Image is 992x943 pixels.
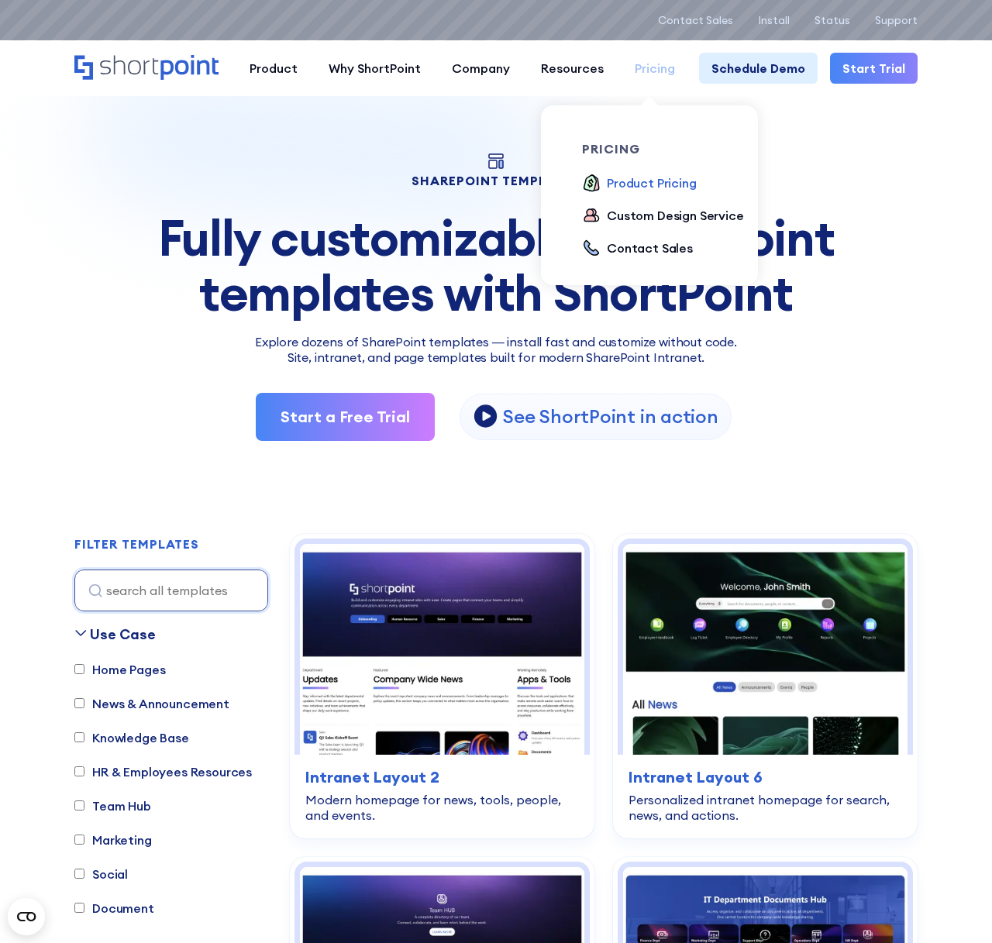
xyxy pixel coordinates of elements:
[74,664,84,674] input: Home Pages
[74,728,189,747] label: Knowledge Base
[74,797,151,815] label: Team Hub
[607,206,744,225] div: Custom Design Service
[74,698,84,708] input: News & Announcement
[74,211,918,320] div: Fully customizable SharePoint templates with ShortPoint
[74,869,84,879] input: Social
[619,53,691,84] a: Pricing
[658,14,733,26] a: Contact Sales
[607,174,697,192] div: Product Pricing
[74,570,268,611] input: search all templates
[582,206,744,226] a: Custom Design Service
[313,53,436,84] a: Why ShortPoint
[74,351,918,365] h2: Site, intranet, and page templates built for modern SharePoint Intranet.
[305,792,579,823] div: Modern homepage for news, tools, people, and events.
[830,53,918,84] a: Start Trial
[623,544,908,755] img: Intranet Layout 6 – SharePoint Homepage Design: Personalized intranet homepage for search, news, ...
[256,393,435,441] a: Start a Free Trial
[74,835,84,845] input: Marketing
[635,59,675,77] div: Pricing
[541,59,604,77] div: Resources
[74,732,84,742] input: Knowledge Base
[875,14,918,26] a: Support
[815,14,850,26] a: Status
[525,53,619,84] a: Resources
[74,903,84,913] input: Document
[290,534,594,838] a: Intranet Layout 2 – SharePoint Homepage Design: Modern homepage for news, tools, people, and even...
[629,766,902,789] h3: Intranet Layout 6
[582,239,693,259] a: Contact Sales
[607,239,693,257] div: Contact Sales
[74,332,918,351] p: Explore dozens of SharePoint templates — install fast and customize without code.
[74,660,165,679] label: Home Pages
[74,175,918,186] h1: SHAREPOINT TEMPLATES
[74,831,152,849] label: Marketing
[452,59,510,77] div: Company
[582,174,697,194] a: Product Pricing
[74,538,199,550] div: FILTER TEMPLATES
[758,14,790,26] a: Install
[300,544,584,755] img: Intranet Layout 2 – SharePoint Homepage Design: Modern homepage for news, tools, people, and events.
[234,53,313,84] a: Product
[305,766,579,789] h3: Intranet Layout 2
[74,694,229,713] label: News & Announcement
[250,59,298,77] div: Product
[74,800,84,810] input: Team Hub
[582,143,756,155] div: pricing
[629,792,902,823] div: Personalized intranet homepage for search, news, and actions.
[90,624,156,645] div: Use Case
[613,534,918,838] a: Intranet Layout 6 – SharePoint Homepage Design: Personalized intranet homepage for search, news, ...
[914,869,992,943] iframe: Chat Widget
[503,404,718,428] p: See ShortPoint in action
[74,55,219,81] a: Home
[74,762,252,781] label: HR & Employees Resources
[460,394,731,440] a: open lightbox
[74,899,154,917] label: Document
[8,898,45,935] button: Open CMP widget
[699,53,818,84] a: Schedule Demo
[329,59,421,77] div: Why ShortPoint
[74,766,84,776] input: HR & Employees Resources
[436,53,525,84] a: Company
[74,865,128,883] label: Social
